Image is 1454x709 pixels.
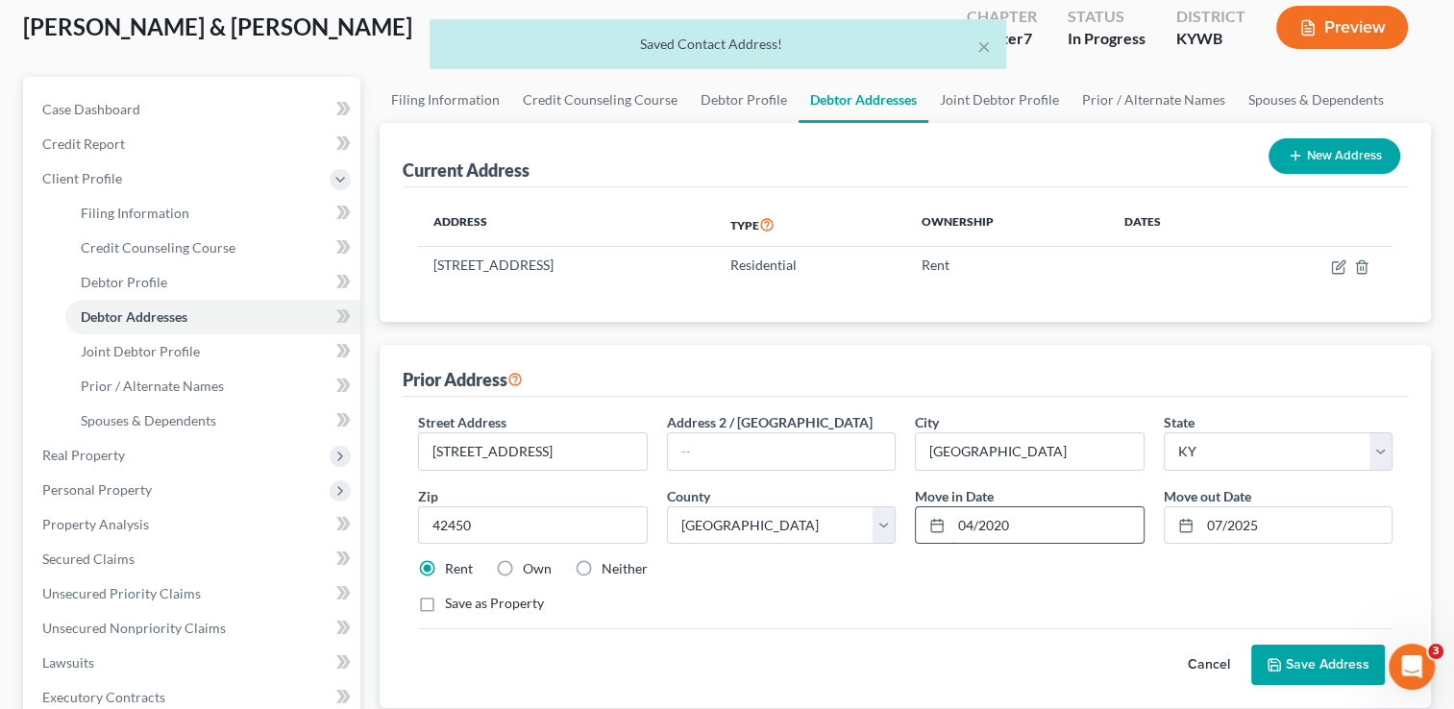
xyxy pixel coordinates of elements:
[42,550,135,567] span: Secured Claims
[403,368,523,391] div: Prior Address
[27,646,360,680] a: Lawsuits
[689,77,799,123] a: Debtor Profile
[602,559,648,578] label: Neither
[1389,644,1435,690] iframe: Intercom live chat
[403,159,530,182] div: Current Address
[42,516,149,532] span: Property Analysis
[1237,77,1395,123] a: Spouses & Dependents
[81,378,224,394] span: Prior / Alternate Names
[65,196,360,231] a: Filing Information
[65,300,360,334] a: Debtor Addresses
[42,689,165,705] span: Executory Contracts
[81,343,200,359] span: Joint Debtor Profile
[667,412,873,432] label: Address 2 / [GEOGRAPHIC_DATA]
[1109,203,1242,247] th: Dates
[1068,6,1146,28] div: Status
[1164,414,1195,430] span: State
[1167,646,1251,684] button: Cancel
[418,506,647,545] input: XXXXX
[1276,6,1408,49] button: Preview
[418,203,715,247] th: Address
[380,77,511,123] a: Filing Information
[65,231,360,265] a: Credit Counseling Course
[668,433,895,470] input: --
[65,403,360,438] a: Spouses & Dependents
[445,594,544,613] label: Save as Property
[906,247,1109,283] td: Rent
[65,369,360,403] a: Prior / Alternate Names
[418,247,715,283] td: [STREET_ADDRESS]
[42,654,94,671] span: Lawsuits
[27,92,360,127] a: Case Dashboard
[667,488,710,504] span: County
[523,559,552,578] label: Own
[42,585,201,601] span: Unsecured Priority Claims
[906,203,1109,247] th: Ownership
[81,239,235,256] span: Credit Counseling Course
[81,308,187,325] span: Debtor Addresses
[42,101,140,117] span: Case Dashboard
[42,481,152,498] span: Personal Property
[42,135,125,152] span: Credit Report
[65,265,360,300] a: Debtor Profile
[715,247,906,283] td: Residential
[81,205,189,221] span: Filing Information
[1269,138,1400,174] button: New Address
[27,127,360,161] a: Credit Report
[81,412,216,428] span: Spouses & Dependents
[27,542,360,576] a: Secured Claims
[65,334,360,369] a: Joint Debtor Profile
[1251,645,1385,685] button: Save Address
[445,35,991,54] div: Saved Contact Address!
[1164,488,1251,504] span: Move out Date
[967,6,1037,28] div: Chapter
[928,77,1071,123] a: Joint Debtor Profile
[418,414,506,430] span: Street Address
[799,77,928,123] a: Debtor Addresses
[1071,77,1237,123] a: Prior / Alternate Names
[27,507,360,542] a: Property Analysis
[1200,507,1392,544] input: MM/YYYY
[1428,644,1443,659] span: 3
[445,559,473,578] label: Rent
[715,203,906,247] th: Type
[915,414,939,430] span: City
[915,488,994,504] span: Move in Date
[951,507,1143,544] input: MM/YYYY
[81,274,167,290] span: Debtor Profile
[42,620,226,636] span: Unsecured Nonpriority Claims
[23,12,412,40] span: [PERSON_NAME] & [PERSON_NAME]
[511,77,689,123] a: Credit Counseling Course
[916,433,1143,470] input: Enter city...
[27,611,360,646] a: Unsecured Nonpriority Claims
[977,35,991,58] button: ×
[1176,6,1245,28] div: District
[419,433,646,470] input: Enter street address
[42,447,125,463] span: Real Property
[42,170,122,186] span: Client Profile
[27,576,360,611] a: Unsecured Priority Claims
[418,488,438,504] span: Zip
